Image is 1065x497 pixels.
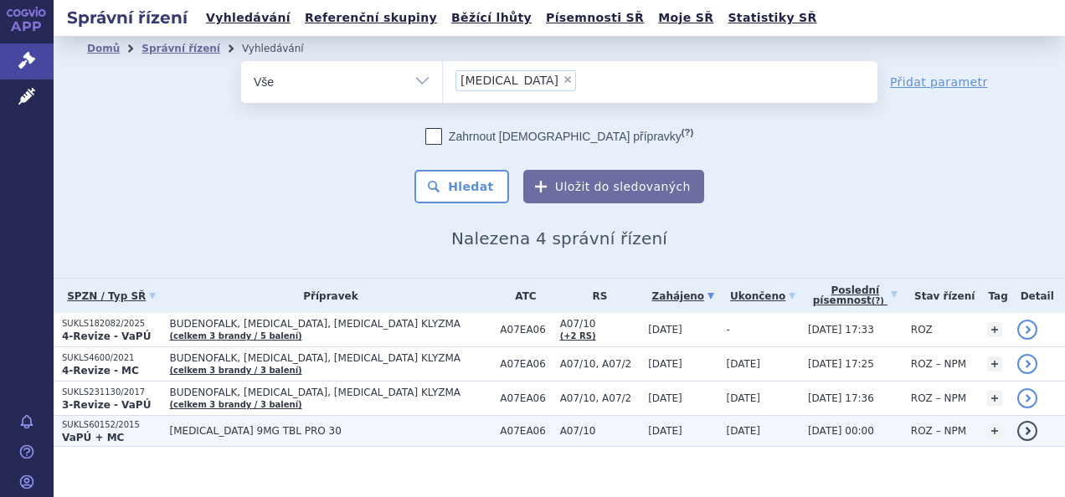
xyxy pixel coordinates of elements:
[648,358,682,370] span: [DATE]
[911,358,966,370] span: ROZ – NPM
[170,400,302,409] a: (celkem 3 brandy / 3 balení)
[500,324,551,336] span: A07EA06
[425,128,693,145] label: Zahrnout [DEMOGRAPHIC_DATA] přípravky
[541,7,649,29] a: Písemnosti SŘ
[62,432,124,443] strong: VaPÚ + MC
[682,127,693,138] abbr: (?)
[414,170,509,203] button: Hledat
[648,392,682,404] span: [DATE]
[581,69,590,90] input: [MEDICAL_DATA]
[808,425,874,437] span: [DATE] 00:00
[808,392,874,404] span: [DATE] 17:36
[648,324,682,336] span: [DATE]
[648,284,718,308] a: Zahájeno
[170,331,302,341] a: (celkem 3 brandy / 5 balení)
[1017,354,1037,374] a: detail
[872,296,884,306] abbr: (?)
[242,36,326,61] li: Vyhledávání
[808,324,874,336] span: [DATE] 17:33
[979,279,1010,313] th: Tag
[491,279,551,313] th: ATC
[560,425,641,437] span: A07/10
[141,43,220,54] a: Správní řízení
[62,284,162,308] a: SPZN / Typ SŘ
[162,279,492,313] th: Přípravek
[560,318,641,330] span: A07/10
[170,318,492,330] span: BUDENOFALK, [MEDICAL_DATA], [MEDICAL_DATA] KLYZMA
[726,358,760,370] span: [DATE]
[500,358,551,370] span: A07EA06
[560,358,641,370] span: A07/10, A07/2
[62,330,151,342] strong: 4-Revize - VaPÚ
[451,228,667,248] span: Nalezena 4 správní řízení
[987,391,1002,406] a: +
[54,6,201,29] h2: Správní řízení
[500,392,551,404] span: A07EA06
[911,324,933,336] span: ROZ
[460,74,558,86] span: [MEDICAL_DATA]
[563,74,573,85] span: ×
[201,7,296,29] a: Vyhledávání
[808,279,903,313] a: Poslednípísemnost(?)
[911,392,966,404] span: ROZ – NPM
[726,392,760,404] span: [DATE]
[523,170,704,203] button: Uložit do sledovaných
[903,279,979,313] th: Stav řízení
[726,284,799,308] a: Ukončeno
[170,387,492,398] span: BUDENOFALK, [MEDICAL_DATA], [MEDICAL_DATA] KLYZMA
[1017,388,1037,408] a: detail
[987,356,1002,371] a: +
[1017,320,1037,340] a: detail
[446,7,537,29] a: Běžící lhůty
[808,358,874,370] span: [DATE] 17:25
[300,7,442,29] a: Referenční skupiny
[560,331,596,341] a: (+2 RS)
[1009,279,1065,313] th: Detail
[62,318,162,330] p: SUKLS182082/2025
[726,425,760,437] span: [DATE]
[62,352,162,364] p: SUKLS4600/2021
[552,279,641,313] th: RS
[87,43,120,54] a: Domů
[648,425,682,437] span: [DATE]
[726,324,729,336] span: -
[170,425,492,437] span: [MEDICAL_DATA] 9MG TBL PRO 30
[987,423,1002,438] a: +
[500,425,551,437] span: A07EA06
[723,7,821,29] a: Statistiky SŘ
[62,419,162,431] p: SUKLS60152/2015
[890,74,988,90] a: Přidat parametr
[653,7,718,29] a: Moje SŘ
[62,399,151,411] strong: 3-Revize - VaPÚ
[170,366,302,375] a: (celkem 3 brandy / 3 balení)
[62,365,139,377] strong: 4-Revize - MC
[987,322,1002,337] a: +
[911,425,966,437] span: ROZ – NPM
[170,352,492,364] span: BUDENOFALK, [MEDICAL_DATA], [MEDICAL_DATA] KLYZMA
[560,392,641,404] span: A07/10, A07/2
[62,387,162,398] p: SUKLS231130/2017
[1017,421,1037,441] a: detail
